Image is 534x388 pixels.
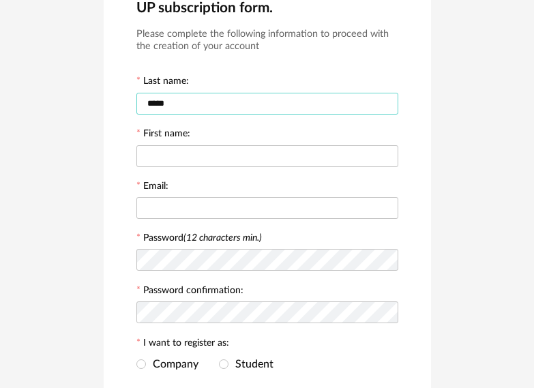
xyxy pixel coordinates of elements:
[136,129,190,141] label: First name:
[136,338,229,350] label: I want to register as:
[146,359,198,370] span: Company
[136,286,243,298] label: Password confirmation:
[136,28,398,53] h3: Please complete the following information to proceed with the creation of your account
[136,76,189,89] label: Last name:
[136,181,168,194] label: Email:
[228,359,273,370] span: Student
[143,233,262,243] label: Password
[183,233,262,243] i: (12 characters min.)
